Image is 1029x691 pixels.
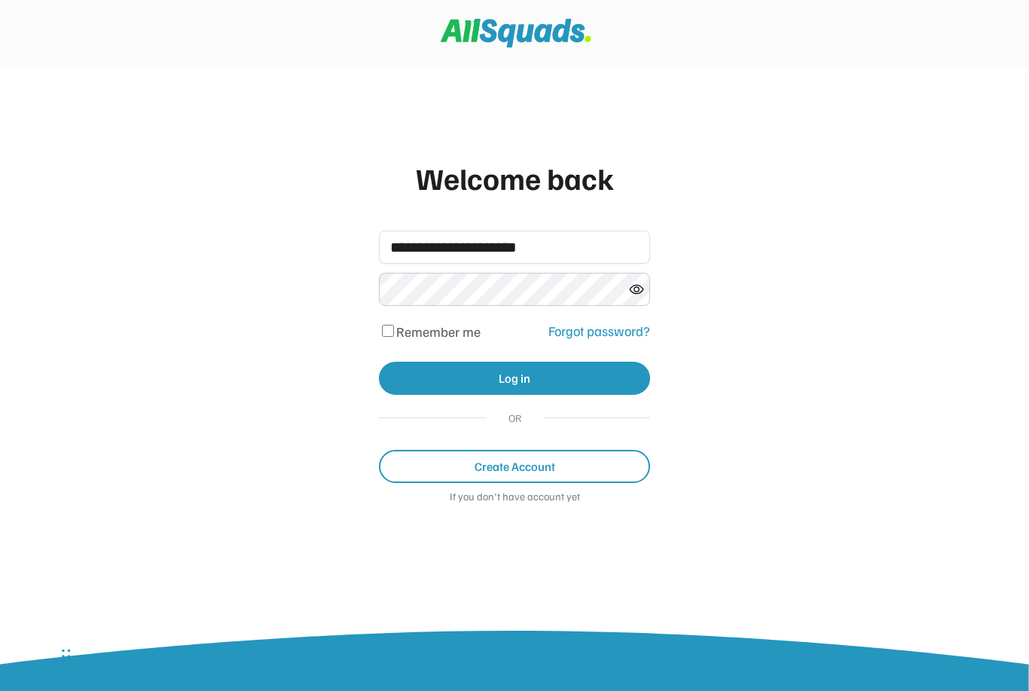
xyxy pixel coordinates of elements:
div: If you don't have account yet [379,491,650,506]
button: Log in [379,362,650,395]
label: Remember me [396,323,481,340]
div: Welcome back [379,155,650,200]
div: Forgot password? [548,321,650,341]
button: Create Account [379,450,650,483]
div: OR [502,410,528,426]
img: Squad%20Logo.svg [441,19,591,47]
